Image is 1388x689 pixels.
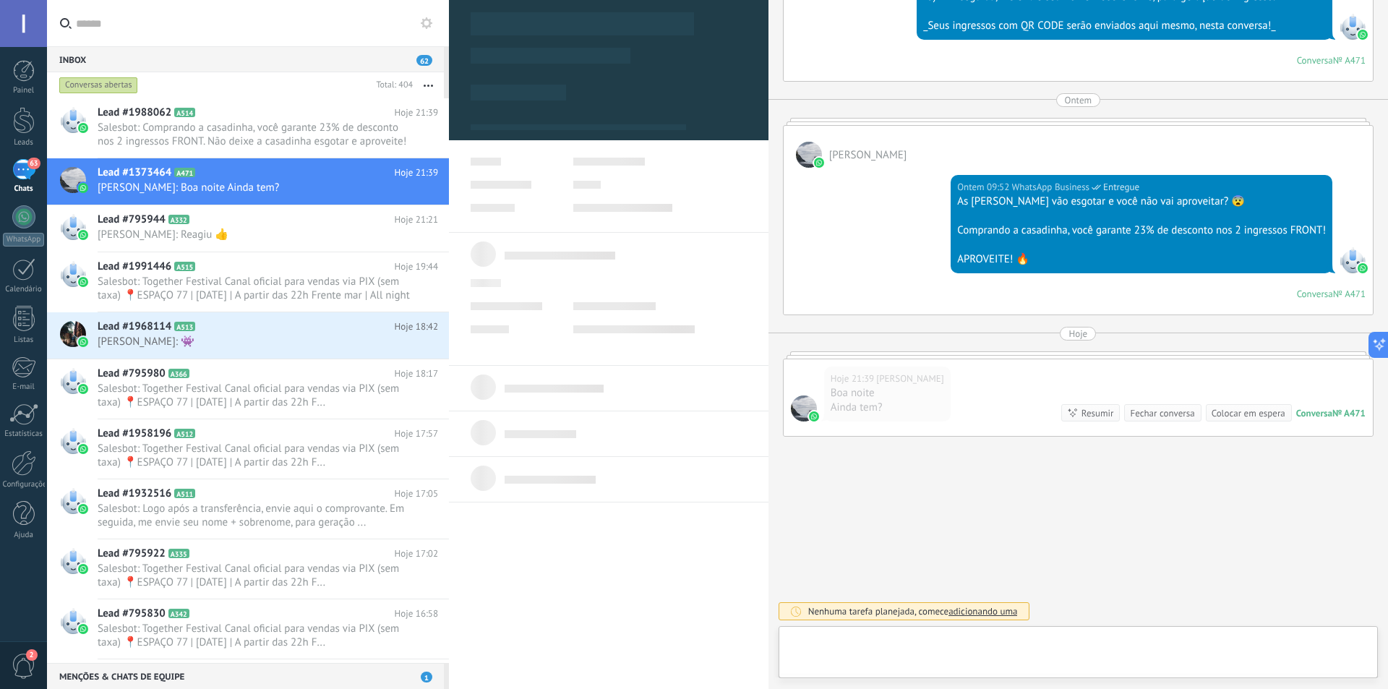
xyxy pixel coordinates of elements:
span: 2 [26,649,38,661]
span: Salesbot: Logo após a transferência, envie aqui o comprovante. Em seguida, me envie seu nome + so... [98,502,411,529]
div: Ainda tem? [831,401,944,415]
a: Lead #795944 A332 Hoje 21:21 [PERSON_NAME]: Reagiu 👍 [47,205,449,252]
span: Juliana A. de Oliveira [876,372,943,386]
span: A513 [174,322,195,331]
span: Lead #1968114 [98,320,171,334]
span: A335 [168,549,189,558]
div: Colocar em espera [1212,406,1285,420]
span: adicionando uma [948,605,1017,617]
div: APROVEITE! 🔥 [957,252,1326,267]
span: A332 [168,215,189,224]
span: A511 [174,489,195,498]
span: 1 [421,672,432,682]
img: waba.svg [78,183,88,193]
div: Hoje 21:39 [831,372,877,386]
span: 63 [27,158,40,169]
div: Configurações [3,480,45,489]
span: 62 [416,55,432,66]
div: Painel [3,86,45,95]
img: waba.svg [78,337,88,347]
img: waba.svg [78,564,88,574]
span: [PERSON_NAME]: Reagiu 👍 [98,228,411,241]
span: Salesbot: Together Festival Canal oficial para vendas via PIX (sem taxa) 📍ESPAÇO 77 | [DATE] | A ... [98,442,411,469]
div: № A471 [1332,407,1366,419]
span: A512 [174,429,195,438]
div: Menções & Chats de equipe [47,663,444,689]
div: _Seus ingressos com QR CODE serão enviados aqui mesmo, nesta conversa!_ [923,19,1326,33]
div: As [PERSON_NAME] vão esgotar e você não vai aproveitar? 😨 [957,194,1326,209]
div: № A471 [1333,288,1366,300]
span: Salesbot: Comprando a casadinha, você garante 23% de desconto nos 2 ingressos FRONT. Não deixe a ... [98,121,411,148]
span: [PERSON_NAME]: Boa noite Ainda tem? [98,181,411,194]
span: A366 [168,369,189,378]
span: A514 [174,108,195,117]
span: Entregue [1103,180,1139,194]
a: Lead #1373464 A471 Hoje 21:39 [PERSON_NAME]: Boa noite Ainda tem? [47,158,449,205]
img: waba.svg [78,230,88,240]
span: Hoje 17:02 [395,547,438,561]
span: Hoje 19:44 [395,260,438,274]
a: Lead #1988062 A514 Hoje 21:39 Salesbot: Comprando a casadinha, você garante 23% de desconto nos 2... [47,98,449,158]
div: Hoje [1068,327,1087,341]
a: Lead #795830 A342 Hoje 16:58 Salesbot: Together Festival Canal oficial para vendas via PIX (sem t... [47,599,449,659]
div: Conversa [1296,407,1332,419]
a: Lead #795922 A335 Hoje 17:02 Salesbot: Together Festival Canal oficial para vendas via PIX (sem t... [47,539,449,599]
span: Lead #1932516 [98,487,171,501]
span: Hoje 18:17 [395,367,438,381]
span: Lead #795922 [98,547,166,561]
div: № A471 [1333,54,1366,67]
span: Hoje 21:39 [395,106,438,120]
span: WhatsApp Business [1340,14,1366,40]
span: Salesbot: Together Festival Canal oficial para vendas via PIX (sem taxa) 📍ESPAÇO 77 | [DATE] | A ... [98,562,411,589]
img: waba.svg [78,384,88,394]
span: Hoje 16:58 [395,607,438,621]
div: Conversa [1297,288,1333,300]
span: [PERSON_NAME]: 👾 [98,335,411,348]
div: Inbox [47,46,444,72]
span: Salesbot: Together Festival Canal oficial para vendas via PIX (sem taxa) 📍ESPAÇO 77 | [DATE] | A ... [98,622,411,649]
span: WhatsApp Business [1012,180,1090,194]
span: Lead #795980 [98,367,166,381]
span: Salesbot: Together Festival Canal oficial para vendas via PIX (sem taxa) 📍ESPAÇO 77 | [DATE] | A ... [98,275,411,302]
div: Ajuda [3,531,45,540]
div: Listas [3,335,45,345]
div: Calendário [3,285,45,294]
img: waba.svg [1358,30,1368,40]
img: waba.svg [78,624,88,634]
span: Salesbot: Together Festival Canal oficial para vendas via PIX (sem taxa) 📍ESPAÇO 77 | [DATE] | A ... [98,382,411,409]
div: Total: 404 [370,78,413,93]
span: Lead #795830 [98,607,166,621]
span: Lead #1373464 [98,166,171,180]
div: E-mail [3,382,45,392]
span: Lead #795944 [98,213,166,227]
img: waba.svg [809,411,819,421]
span: Lead #1991446 [98,260,171,274]
a: Lead #1968114 A513 Hoje 18:42 [PERSON_NAME]: 👾 [47,312,449,359]
div: Chats [3,184,45,194]
div: Boa noite [831,386,944,401]
div: Fechar conversa [1130,406,1194,420]
a: Lead #1958196 A512 Hoje 17:57 Salesbot: Together Festival Canal oficial para vendas via PIX (sem ... [47,419,449,479]
div: WhatsApp [3,233,44,247]
a: Lead #1991446 A515 Hoje 19:44 Salesbot: Together Festival Canal oficial para vendas via PIX (sem ... [47,252,449,312]
span: Juliana A. de Oliveira [796,142,822,168]
span: Juliana A. de Oliveira [791,395,817,421]
a: Lead #1932516 A511 Hoje 17:05 Salesbot: Logo após a transferência, envie aqui o comprovante. Em s... [47,479,449,539]
span: Hoje 21:39 [395,166,438,180]
span: A471 [174,168,195,177]
span: A342 [168,609,189,618]
span: Hoje 21:21 [395,213,438,227]
span: Lead #1958196 [98,427,171,441]
span: WhatsApp Business [1340,247,1366,273]
span: Lead #1988062 [98,106,171,120]
div: Nenhuma tarefa planejada, comece [808,605,1018,617]
img: waba.svg [78,504,88,514]
div: Comprando a casadinha, você garante 23% de desconto nos 2 ingressos FRONT! [957,223,1326,238]
a: Lead #795980 A366 Hoje 18:17 Salesbot: Together Festival Canal oficial para vendas via PIX (sem t... [47,359,449,419]
div: Leads [3,138,45,147]
img: waba.svg [78,123,88,133]
div: Resumir [1081,406,1114,420]
span: Hoje 17:05 [395,487,438,501]
div: Ontem [1065,93,1092,107]
div: Conversa [1297,54,1333,67]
